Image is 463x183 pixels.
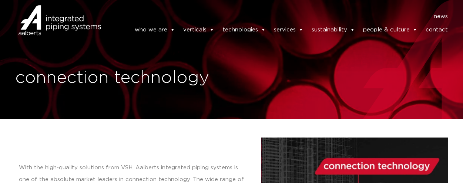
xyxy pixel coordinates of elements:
nav: Menu [112,11,448,23]
a: people & culture [363,23,417,37]
a: sustainability [312,23,355,37]
a: news [434,11,448,23]
h1: connection technology [15,66,228,90]
a: verticals [183,23,214,37]
a: who we are [135,23,175,37]
a: contact [426,23,448,37]
a: services [274,23,303,37]
a: technologies [222,23,266,37]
